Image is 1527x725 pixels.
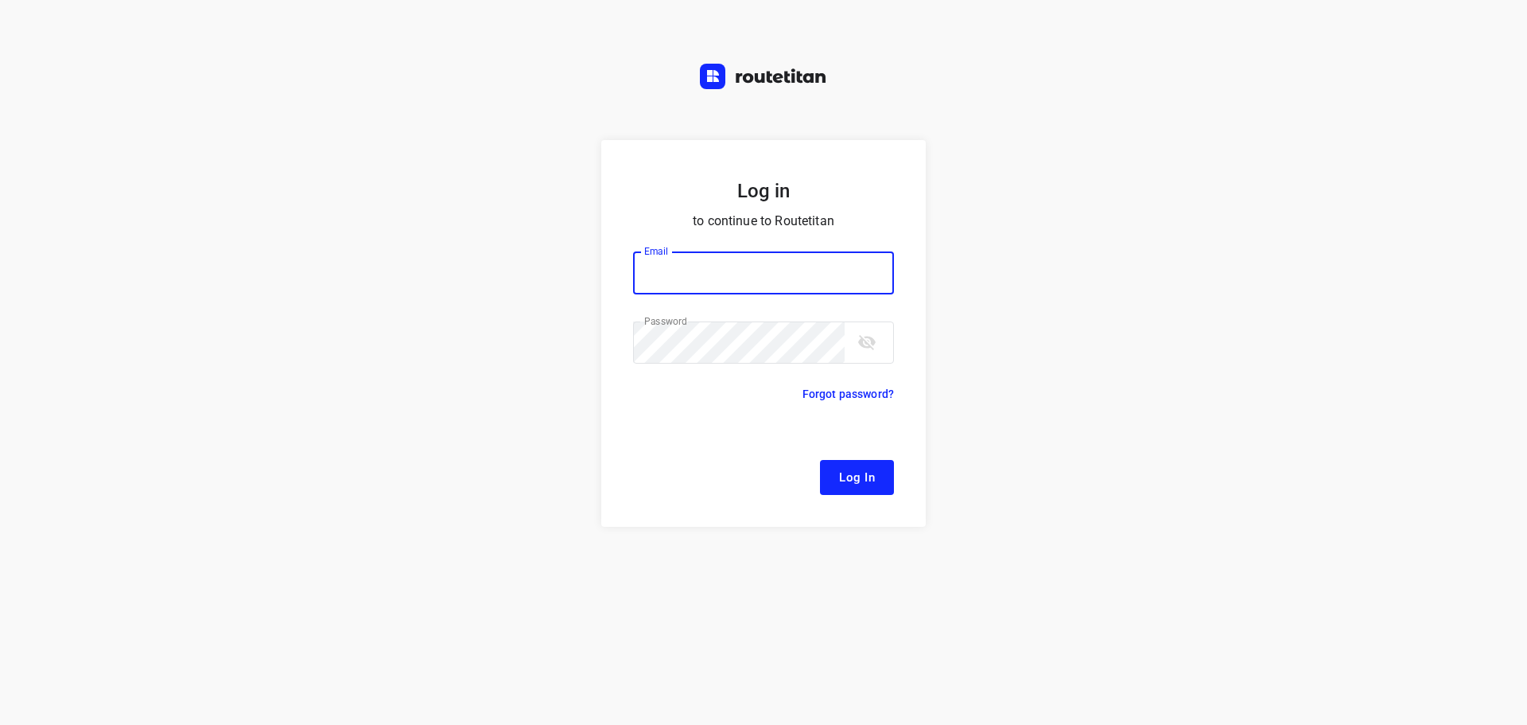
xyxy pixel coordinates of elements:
h5: Log in [633,178,894,204]
img: Routetitan [700,64,827,89]
p: Forgot password? [802,384,894,403]
button: toggle password visibility [851,326,883,358]
button: Log In [820,460,894,495]
span: Log In [839,467,875,488]
p: to continue to Routetitan [633,210,894,232]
